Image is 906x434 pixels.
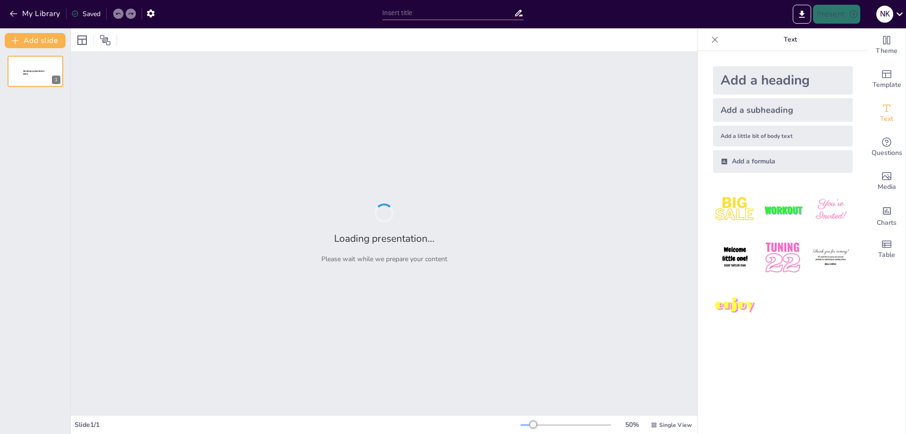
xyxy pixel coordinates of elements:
[793,5,811,24] button: Export to PowerPoint
[722,28,858,51] p: Text
[877,218,897,228] span: Charts
[5,33,66,48] button: Add slide
[880,114,893,124] span: Text
[872,80,901,90] span: Template
[876,46,898,56] span: Theme
[334,232,435,245] h2: Loading presentation...
[8,56,63,87] div: 1
[868,96,906,130] div: Add text boxes
[878,250,895,260] span: Table
[52,76,60,84] div: 1
[7,6,64,21] button: My Library
[868,198,906,232] div: Add charts and graphs
[100,34,111,46] span: Position
[713,150,853,173] div: Add a formula
[761,188,805,232] img: 2.jpeg
[713,284,757,328] img: 7.jpeg
[761,236,805,280] img: 5.jpeg
[713,236,757,280] img: 4.jpeg
[876,6,893,23] div: N K
[876,5,893,24] button: N K
[71,9,101,18] div: Saved
[659,421,692,429] span: Single View
[75,420,520,429] div: Slide 1 / 1
[872,148,902,158] span: Questions
[813,5,860,24] button: Present
[713,126,853,146] div: Add a little bit of body text
[382,6,514,20] input: Insert title
[868,28,906,62] div: Change the overall theme
[713,66,853,94] div: Add a heading
[713,188,757,232] img: 1.jpeg
[868,232,906,266] div: Add a table
[23,70,44,75] span: Sendsteps presentation editor
[868,164,906,198] div: Add images, graphics, shapes or video
[321,255,447,264] p: Please wait while we prepare your content
[621,420,643,429] div: 50 %
[878,182,896,192] span: Media
[713,98,853,122] div: Add a subheading
[809,236,853,280] img: 6.jpeg
[868,130,906,164] div: Get real-time input from your audience
[75,33,90,48] div: Layout
[809,188,853,232] img: 3.jpeg
[868,62,906,96] div: Add ready made slides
